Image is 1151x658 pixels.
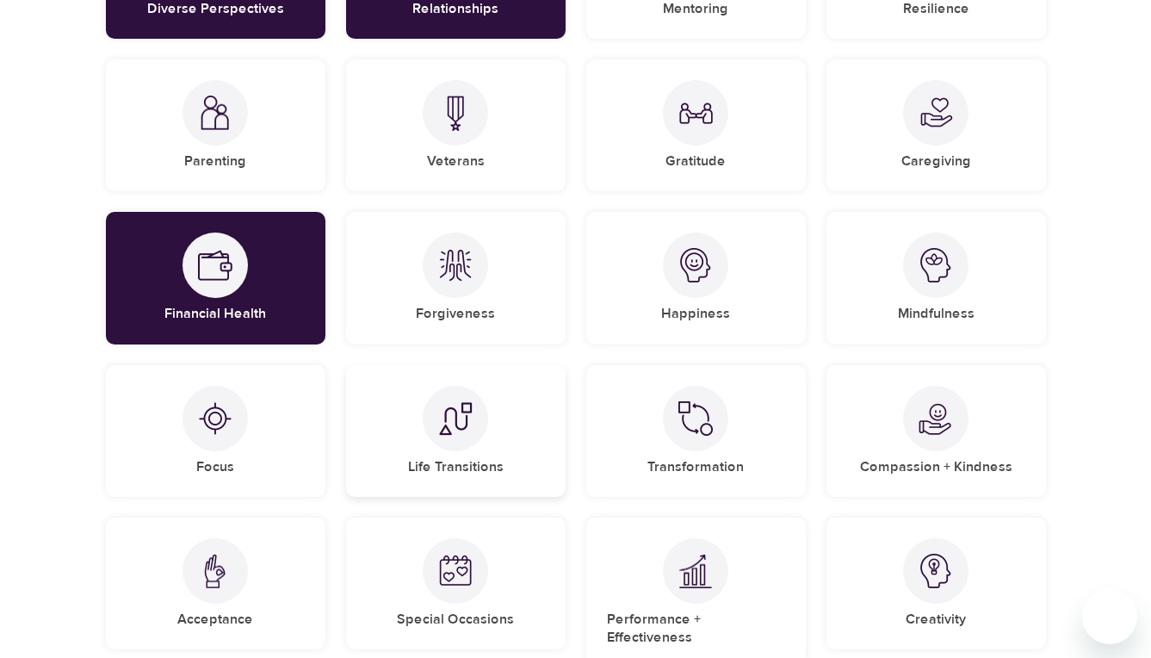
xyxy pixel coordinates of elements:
div: ForgivenessForgiveness [346,212,566,344]
h5: Happiness [661,305,730,323]
img: Life Transitions [438,401,473,436]
div: HappinessHappiness [586,212,806,344]
div: ParentingParenting [106,59,325,191]
img: Caregiving [919,96,953,130]
div: Special OccasionsSpecial Occasions [346,518,566,649]
img: Mindfulness [919,248,953,282]
img: Gratitude [678,96,713,130]
div: AcceptanceAcceptance [106,518,325,649]
img: Transformation [678,401,713,436]
h5: Special Occasions [397,611,514,629]
img: Focus [198,401,232,436]
div: FocusFocus [106,365,325,497]
div: CreativityCreativity [826,518,1046,649]
img: Financial Health [198,248,232,282]
img: Acceptance [198,554,232,589]
h5: Transformation [647,458,744,476]
h5: Financial Health [164,305,266,323]
img: Creativity [919,554,953,588]
h5: Veterans [427,152,485,171]
h5: Acceptance [177,611,253,629]
div: TransformationTransformation [586,365,806,497]
div: CaregivingCaregiving [826,59,1046,191]
h5: Life Transitions [408,458,504,476]
h5: Creativity [906,611,966,629]
h5: Gratitude [665,152,726,171]
iframe: Button to launch messaging window [1082,589,1137,644]
h5: Parenting [184,152,246,171]
img: Parenting [198,96,232,131]
div: GratitudeGratitude [586,59,806,191]
h5: Forgiveness [416,305,495,323]
h5: Compassion + Kindness [860,458,1012,476]
div: VeteransVeterans [346,59,566,191]
img: Happiness [678,248,713,282]
h5: Focus [196,458,234,476]
h5: Mindfulness [898,305,975,323]
div: Financial HealthFinancial Health [106,212,325,344]
h5: Caregiving [901,152,971,171]
img: Performance + Effectiveness [678,554,713,589]
img: Special Occasions [438,554,473,588]
div: MindfulnessMindfulness [826,212,1046,344]
h5: Performance + Effectiveness [607,611,785,648]
img: Forgiveness [438,248,473,282]
div: Compassion + KindnessCompassion + Kindness [826,365,1046,497]
img: Compassion + Kindness [919,401,953,436]
div: Life TransitionsLife Transitions [346,365,566,497]
img: Veterans [438,96,473,131]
